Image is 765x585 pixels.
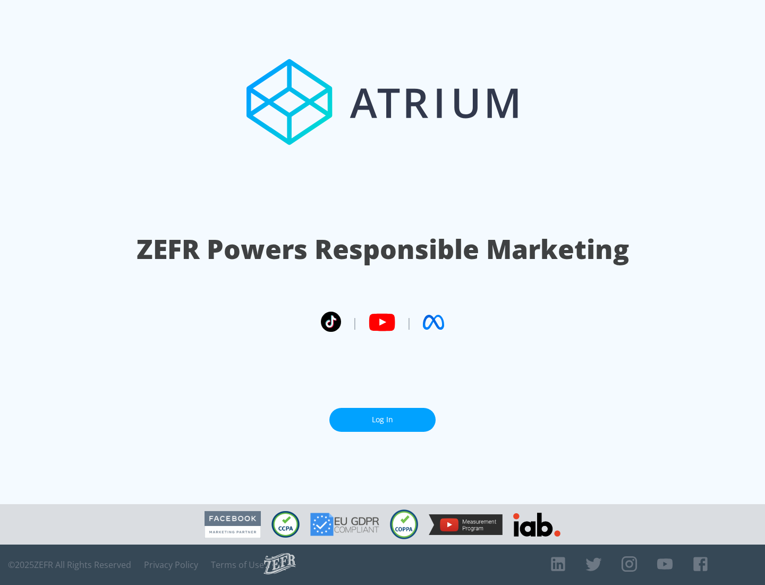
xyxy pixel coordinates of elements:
span: | [406,314,412,330]
a: Terms of Use [211,559,264,570]
a: Log In [329,408,436,432]
span: | [352,314,358,330]
img: COPPA Compliant [390,509,418,539]
img: YouTube Measurement Program [429,514,503,535]
h1: ZEFR Powers Responsible Marketing [137,231,629,268]
img: CCPA Compliant [271,511,300,538]
span: © 2025 ZEFR All Rights Reserved [8,559,131,570]
img: IAB [513,513,560,537]
img: GDPR Compliant [310,513,379,536]
img: Facebook Marketing Partner [205,511,261,538]
a: Privacy Policy [144,559,198,570]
